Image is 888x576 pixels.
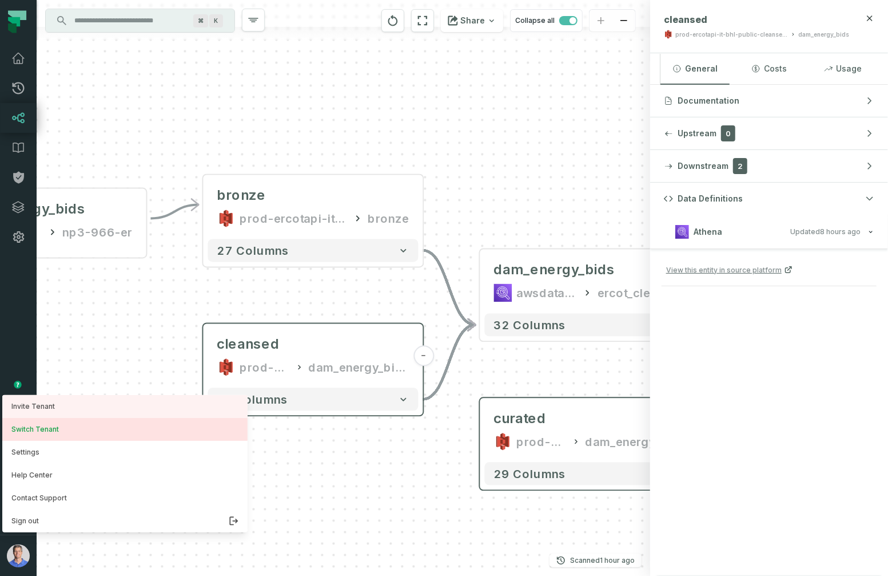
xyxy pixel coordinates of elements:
[209,14,223,27] span: Press ⌘ + K to focus the search bar
[413,346,434,366] button: -
[570,555,635,566] p: Scanned
[666,261,793,279] a: View this entity in source platform
[441,9,503,32] button: Share
[809,53,878,84] button: Usage
[678,95,739,106] span: Documentation
[678,193,743,204] span: Data Definitions
[423,325,475,399] g: Edge from 24e93db5d7ce280c3c52c98574348511 to cbb3c9644db4e333542f1221db8b8af1
[240,210,348,228] div: prod-ercotapi-it-bhl-public-raw/ercot/dam_energy_bids
[217,244,289,258] span: 27 columns
[2,441,248,464] button: Settings
[2,395,248,532] div: avatar of Barak Forgoun
[217,336,280,354] div: cleansed
[2,418,248,441] button: Switch Tenant
[598,284,686,302] div: ercot_cleansed
[734,53,803,84] button: Costs
[494,318,566,332] span: 32 columns
[494,410,547,428] div: curated
[675,30,788,39] div: prod-ercotapi-it-bhl-public-cleansed/ercot
[63,223,133,242] div: np3-966-er
[660,53,730,84] button: General
[2,464,248,487] a: Help Center
[666,265,782,275] span: View this entity in source platform
[612,10,635,32] button: zoom out
[678,128,716,139] span: Upstream
[733,158,747,174] span: 2
[494,467,566,481] span: 29 columns
[2,487,248,510] a: Contact Support
[7,545,30,567] img: avatar of Barak Forgoun
[217,393,288,407] span: 31 columns
[423,250,475,325] g: Edge from 858e2504de788c5a864efc6609588bda to cbb3c9644db4e333542f1221db8b8af1
[798,30,849,39] div: dam_energy_bids
[600,556,635,565] relative-time: Sep 8, 2025, 5:01 PM GMT+3
[650,117,888,149] button: Upstream0
[694,226,722,238] span: Athena
[368,210,409,228] div: bronze
[150,204,198,218] g: Edge from 36008158b3a580c60a84fedbf223286d to 858e2504de788c5a864efc6609588bda
[193,14,208,27] span: Press ⌘ + K to focus the search bar
[721,125,735,141] span: 0
[790,227,861,236] span: Updated
[2,395,248,418] a: Invite Tenant
[650,150,888,182] button: Downstream2
[664,14,707,25] span: cleansed
[510,9,583,32] button: Collapse all
[517,284,578,302] div: awsdatacatalog
[664,224,874,239] button: AthenaUpdated[DATE] 9:53:02 AM
[517,433,567,451] div: prod-ercotapi-it-bhl-public-curated/ercot
[650,183,888,215] button: Data Definitions
[240,358,290,377] div: prod-ercotapi-it-bhl-public-cleansed/ercot
[678,160,728,172] span: Downstream
[494,261,615,279] div: dam_energy_bids
[820,227,861,236] relative-time: Sep 8, 2025, 9:53 AM GMT+3
[2,510,248,532] button: Sign out
[650,85,888,117] button: Documentation
[549,554,642,567] button: Scanned[DATE] 5:01:32 PM
[650,249,888,305] div: AthenaUpdated[DATE] 9:53:02 AM
[217,187,266,205] div: bronze
[585,433,686,451] div: dam_energy_bids
[308,358,409,377] div: dam_energy_bids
